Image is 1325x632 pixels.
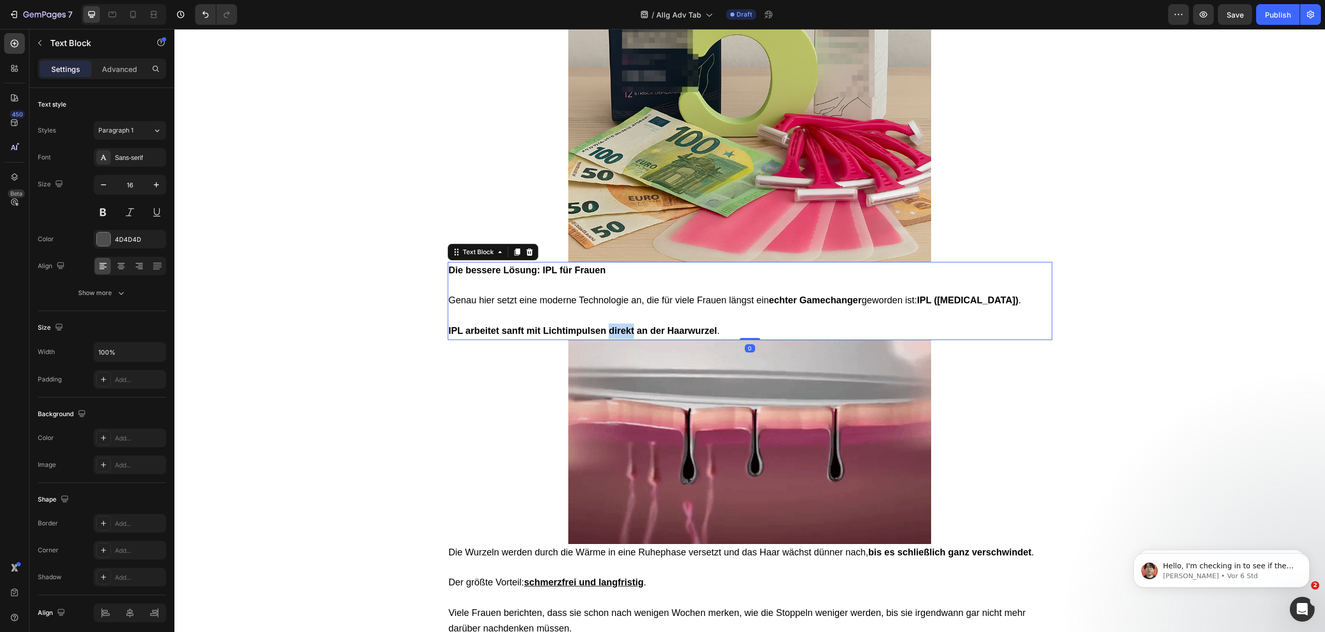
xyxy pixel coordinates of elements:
[38,606,67,620] div: Align
[694,518,857,528] strong: bis es schließlich ganz verschwindet
[195,4,237,25] div: Undo/Redo
[652,9,654,20] span: /
[102,64,137,75] p: Advanced
[51,64,80,75] p: Settings
[286,218,321,228] div: Text Block
[8,189,25,198] div: Beta
[38,153,51,162] div: Font
[274,266,847,276] span: Genau hier setzt eine moderne Technologie an, die für viele Frauen längst ein geworden ist: .
[1227,10,1244,19] span: Save
[38,572,62,582] div: Shadow
[394,311,757,515] img: gempages_570779139783525600-a11e7a55-4a77-40c5-94b9-d631479f98d3.gif
[38,178,65,192] div: Size
[38,347,55,357] div: Width
[743,266,844,276] strong: IPL ([MEDICAL_DATA])
[94,343,166,361] input: Auto
[38,546,58,555] div: Corner
[4,4,77,25] button: 7
[274,297,543,307] strong: IPL arbeitet sanft mit Lichtimpulsen direkt an der Haarwurzel
[115,375,164,385] div: Add...
[1118,532,1325,604] iframe: Intercom notifications Nachricht
[38,100,66,109] div: Text style
[350,548,469,558] u: schmerzfrei und langfristig
[274,518,860,528] span: Die Wurzeln werden durch die Wärme in eine Ruhephase versetzt und das Haar wächst dünner nach, .
[50,37,138,49] p: Text Block
[1265,9,1291,20] div: Publish
[115,434,164,443] div: Add...
[38,433,54,443] div: Color
[94,121,166,140] button: Paragraph 1
[38,375,62,384] div: Padding
[38,259,67,273] div: Align
[115,153,164,163] div: Sans-serif
[737,10,752,19] span: Draft
[273,233,878,311] div: Rich Text Editor. Editing area: main
[10,110,25,119] div: 450
[1218,4,1252,25] button: Save
[38,460,56,469] div: Image
[656,9,701,20] span: Allg Adv Tab
[98,126,134,135] span: Paragraph 1
[1256,4,1300,25] button: Publish
[38,493,71,507] div: Shape
[274,548,472,558] span: Der größte Vorteil: .
[78,288,126,298] div: Show more
[115,461,164,470] div: Add...
[274,297,546,307] span: .
[570,315,581,324] div: 0
[595,266,687,276] strong: echter Gamechanger
[274,579,851,605] span: Viele Frauen berichten, dass sie schon nach wenigen Wochen merken, wie die Stoppeln weniger werde...
[115,235,164,244] div: 4D4D4D
[38,126,56,135] div: Styles
[68,8,72,21] p: 7
[38,407,88,421] div: Background
[38,234,54,244] div: Color
[1311,581,1319,590] span: 2
[38,284,166,302] button: Show more
[38,519,58,528] div: Border
[174,29,1325,632] iframe: Design area
[115,546,164,555] div: Add...
[115,519,164,528] div: Add...
[274,236,432,246] strong: Die bessere Lösung: IPL für Frauen
[115,573,164,582] div: Add...
[38,321,65,335] div: Size
[1290,597,1315,622] iframe: Intercom live chat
